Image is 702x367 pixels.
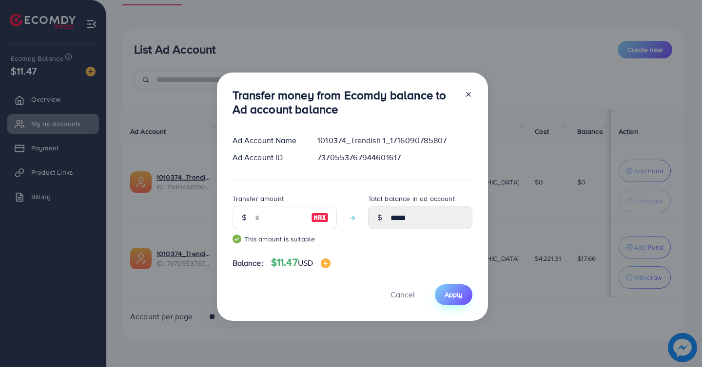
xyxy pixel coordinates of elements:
[271,257,331,269] h4: $11.47
[311,212,329,223] img: image
[225,152,310,163] div: Ad Account ID
[225,135,310,146] div: Ad Account Name
[390,289,415,300] span: Cancel
[298,257,313,268] span: USD
[233,235,241,243] img: guide
[310,152,480,163] div: 7370553767944601617
[321,258,331,268] img: image
[233,88,457,116] h3: Transfer money from Ecomdy balance to Ad account balance
[435,284,472,305] button: Apply
[233,257,263,269] span: Balance:
[378,284,427,305] button: Cancel
[445,290,463,299] span: Apply
[368,194,455,203] label: Total balance in ad account
[310,135,480,146] div: 1010374_Trendish 1_1716090785807
[233,234,337,244] small: This amount is suitable
[233,194,284,203] label: Transfer amount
